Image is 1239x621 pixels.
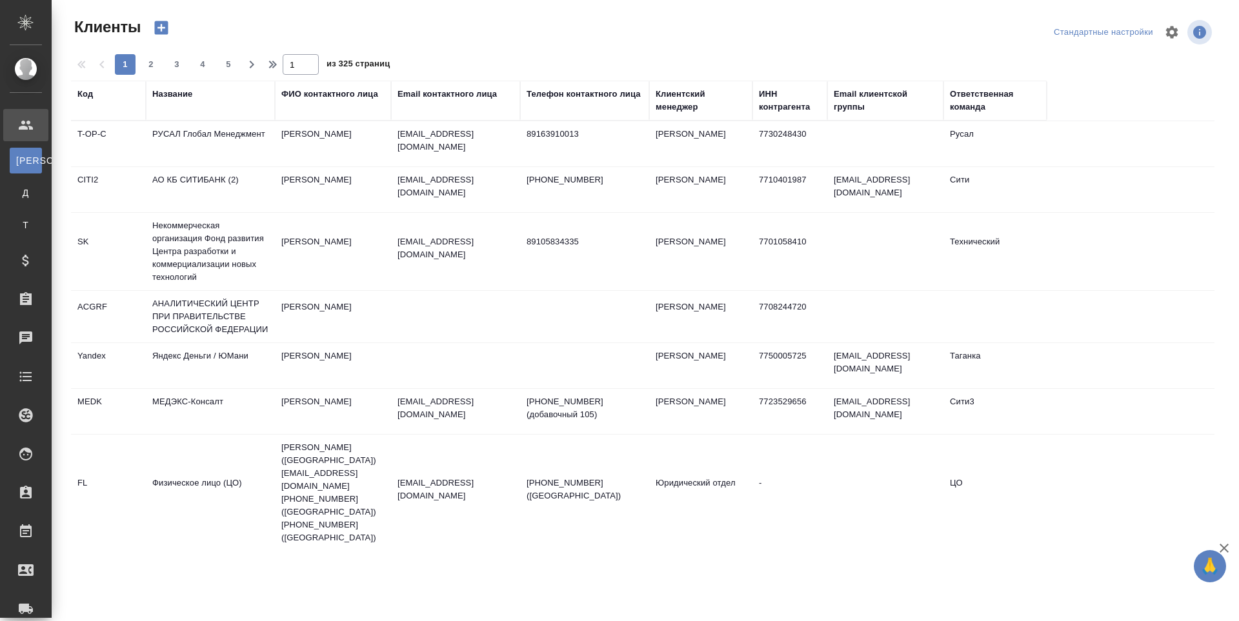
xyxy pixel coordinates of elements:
td: [PERSON_NAME] [275,229,391,274]
td: Сити3 [943,389,1047,434]
td: [EMAIL_ADDRESS][DOMAIN_NAME] [827,389,943,434]
td: ЦО [943,470,1047,515]
button: 4 [192,54,213,75]
td: 7730248430 [752,121,827,166]
td: РУСАЛ Глобал Менеджмент [146,121,275,166]
p: [EMAIL_ADDRESS][DOMAIN_NAME] [398,477,514,502]
span: Клиенты [71,17,141,37]
button: 3 [166,54,187,75]
span: Настроить таблицу [1156,17,1187,48]
div: Название [152,88,192,101]
button: Создать [146,17,177,39]
span: [PERSON_NAME] [16,154,35,167]
td: [PERSON_NAME] [275,121,391,166]
td: МЕДЭКС-Консалт [146,389,275,434]
p: [PHONE_NUMBER] [527,173,643,186]
td: [EMAIL_ADDRESS][DOMAIN_NAME] [827,167,943,212]
p: [EMAIL_ADDRESS][DOMAIN_NAME] [398,235,514,261]
span: 5 [218,58,239,71]
td: Русал [943,121,1047,166]
div: split button [1051,23,1156,43]
a: Т [10,212,42,238]
td: [PERSON_NAME] [649,294,752,339]
td: 7708244720 [752,294,827,339]
td: Yandex [71,343,146,388]
div: Код [77,88,93,101]
div: Ответственная команда [950,88,1040,113]
a: Д [10,180,42,206]
div: Email клиентской группы [834,88,937,113]
td: CITI2 [71,167,146,212]
a: [PERSON_NAME] [10,148,42,173]
td: 7701058410 [752,229,827,274]
td: T-OP-C [71,121,146,166]
div: ИНН контрагента [759,88,821,113]
td: АО КБ СИТИБАНК (2) [146,167,275,212]
td: Физическое лицо (ЦО) [146,470,275,515]
p: [EMAIL_ADDRESS][DOMAIN_NAME] [398,173,514,199]
div: ФИО контактного лица [281,88,378,101]
td: Сити [943,167,1047,212]
span: 3 [166,58,187,71]
div: Email контактного лица [398,88,497,101]
td: [PERSON_NAME] ([GEOGRAPHIC_DATA]) [EMAIL_ADDRESS][DOMAIN_NAME] [PHONE_NUMBER] ([GEOGRAPHIC_DATA])... [275,435,391,551]
p: [PHONE_NUMBER] (добавочный 105) [527,395,643,421]
button: 5 [218,54,239,75]
td: Яндекс Деньги / ЮМани [146,343,275,388]
td: [PERSON_NAME] [275,294,391,339]
td: MEDK [71,389,146,434]
div: Телефон контактного лица [527,88,641,101]
span: 🙏 [1199,553,1221,580]
span: из 325 страниц [327,56,390,75]
span: Т [16,219,35,232]
button: 2 [141,54,161,75]
p: [EMAIL_ADDRESS][DOMAIN_NAME] [398,395,514,421]
td: 7710401987 [752,167,827,212]
td: [PERSON_NAME] [649,343,752,388]
span: 2 [141,58,161,71]
td: Таганка [943,343,1047,388]
td: [EMAIL_ADDRESS][DOMAIN_NAME] [827,343,943,388]
p: 89163910013 [527,128,643,141]
td: 7723529656 [752,389,827,434]
td: Технический [943,229,1047,274]
p: [EMAIL_ADDRESS][DOMAIN_NAME] [398,128,514,153]
span: Д [16,186,35,199]
td: [PERSON_NAME] [275,167,391,212]
td: [PERSON_NAME] [649,167,752,212]
span: Посмотреть информацию [1187,20,1214,44]
td: [PERSON_NAME] [275,389,391,434]
td: FL [71,470,146,515]
td: 7750005725 [752,343,827,388]
td: [PERSON_NAME] [275,343,391,388]
p: 89105834335 [527,235,643,248]
td: Юридический отдел [649,470,752,515]
td: Некоммерческая организация Фонд развития Центра разработки и коммерциализации новых технологий [146,213,275,290]
td: [PERSON_NAME] [649,389,752,434]
td: - [752,470,827,515]
td: SK [71,229,146,274]
div: Клиентский менеджер [656,88,746,113]
span: 4 [192,58,213,71]
td: [PERSON_NAME] [649,121,752,166]
td: [PERSON_NAME] [649,229,752,274]
td: АНАЛИТИЧЕСКИЙ ЦЕНТР ПРИ ПРАВИТЕЛЬСТВЕ РОССИЙСКОЙ ФЕДЕРАЦИИ [146,291,275,342]
p: [PHONE_NUMBER] ([GEOGRAPHIC_DATA]) [527,477,643,502]
td: ACGRF [71,294,146,339]
button: 🙏 [1194,550,1226,582]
